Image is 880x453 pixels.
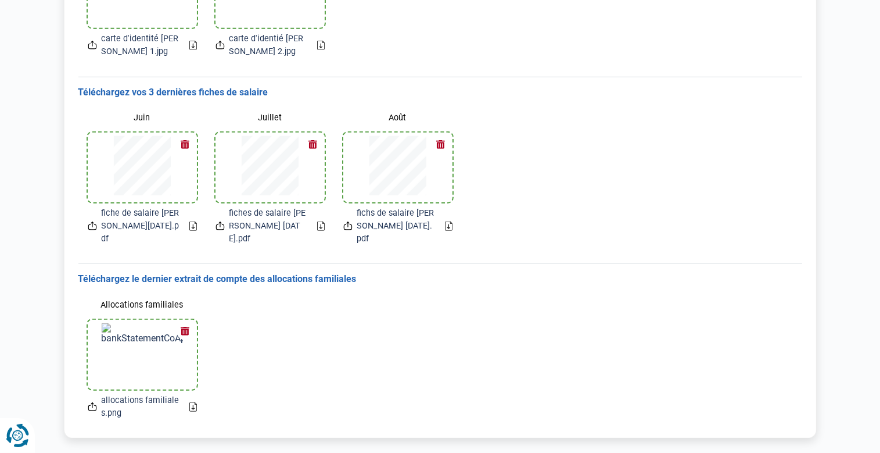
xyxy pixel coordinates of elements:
[189,402,197,412] a: Download
[78,273,802,286] h3: Téléchargez le dernier extrait de compte des allocations familiales
[317,41,325,50] a: Download
[357,207,436,245] span: fichs de salaire [PERSON_NAME] [DATE].pdf
[189,41,197,50] a: Download
[229,207,308,245] span: fiches de salaire [PERSON_NAME] [DATE].pdf
[88,108,197,128] label: Juin
[343,108,452,128] label: Août
[215,108,325,128] label: Juillet
[102,323,183,386] img: bankStatementCoApplicantSpecificfamilyAllowancesFile
[102,207,180,245] span: fiche de salaire [PERSON_NAME][DATE].pdf
[317,222,325,231] a: Download
[445,222,452,231] a: Download
[229,33,308,58] span: carte d'identié [PERSON_NAME] 2.jpg
[78,87,802,99] h3: Téléchargez vos 3 dernières fiches de salaire
[102,33,180,58] span: carte d'identité [PERSON_NAME] 1.jpg
[189,222,197,231] a: Download
[102,394,180,419] span: allocations familiales.png
[88,295,197,315] label: Allocations familiales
